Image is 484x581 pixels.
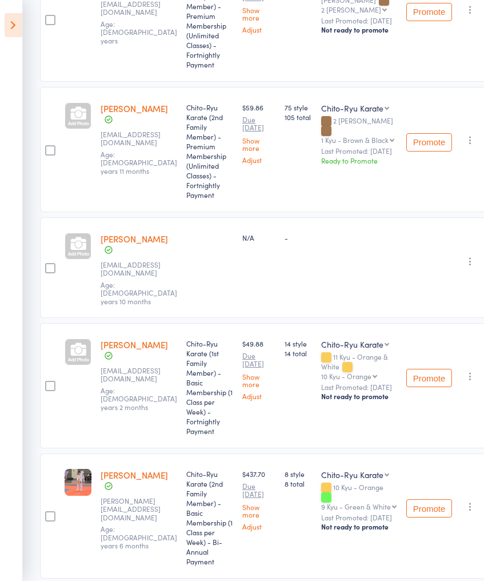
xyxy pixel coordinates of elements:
[242,6,275,21] a: Show more
[321,6,381,13] div: 2 [PERSON_NAME]
[242,373,275,388] a: Show more
[321,469,383,480] div: Chito-Ryu Karate
[242,482,275,499] small: Due [DATE]
[101,367,175,383] small: tlcondotta@hotmail.com
[242,26,275,33] a: Adjust
[285,348,312,358] span: 14 total
[321,25,397,34] div: Not ready to promote
[242,469,275,530] div: $437.70
[101,102,168,114] a: [PERSON_NAME]
[242,523,275,530] a: Adjust
[101,19,177,45] span: Age: [DEMOGRAPHIC_DATA] years
[242,137,275,152] a: Show more
[285,233,312,242] div: -
[285,102,312,112] span: 75 style
[321,17,397,25] small: Last Promoted: [DATE]
[321,156,397,165] div: Ready to Promote
[321,503,391,510] div: 9 Kyu - Green & White
[321,483,397,510] div: 10 Kyu - Orange
[406,499,452,518] button: Promote
[242,156,275,164] a: Adjust
[242,339,275,400] div: $49.88
[321,102,383,114] div: Chito-Ryu Karate
[321,392,397,401] div: Not ready to promote
[242,352,275,368] small: Due [DATE]
[186,469,233,566] div: Chito-Ryu Karate (2nd Family Member) - Basic Membership (1 Class per Week) - Bi-Annual Payment
[321,383,397,391] small: Last Promoted: [DATE]
[285,339,312,348] span: 14 style
[321,136,389,144] div: 1 Kyu - Brown & Black
[321,372,371,380] div: 10 Kyu - Orange
[321,514,397,522] small: Last Promoted: [DATE]
[242,233,275,242] div: N/A
[321,117,397,144] div: 2 [PERSON_NAME]
[321,522,397,531] div: Not ready to promote
[101,339,168,351] a: [PERSON_NAME]
[242,116,275,132] small: Due [DATE]
[101,149,177,176] span: Age: [DEMOGRAPHIC_DATA] years 11 months
[321,339,383,350] div: Chito-Ryu Karate
[406,3,452,21] button: Promote
[186,339,233,436] div: Chito-Ryu Karate (1st Family Member) - Basic Membership (1 Class per Week) - Fortnightly Payment
[285,112,312,122] span: 105 total
[321,147,397,155] small: Last Promoted: [DATE]
[101,524,177,550] span: Age: [DEMOGRAPHIC_DATA] years 6 months
[186,102,233,200] div: Chito-Ryu Karate (2nd Family Member) - Premium Membership (Unlimited Classes) - Fortnightly Payment
[101,130,175,147] small: hdeby0@eq.edu.au
[101,469,168,481] a: [PERSON_NAME]
[101,261,175,277] small: v_asa_1@hotmail.com
[65,469,91,496] img: image1725325651.png
[285,479,312,488] span: 8 total
[242,102,275,164] div: $59.86
[321,353,397,380] div: 11 Kyu - Orange & White
[101,280,177,306] span: Age: [DEMOGRAPHIC_DATA] years 10 months
[242,392,275,400] a: Adjust
[101,233,168,245] a: [PERSON_NAME]
[285,469,312,479] span: 8 style
[101,385,177,412] span: Age: [DEMOGRAPHIC_DATA] years 2 months
[101,497,175,522] small: a.graham@live.com.au
[242,503,275,518] a: Show more
[406,369,452,387] button: Promote
[406,133,452,152] button: Promote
